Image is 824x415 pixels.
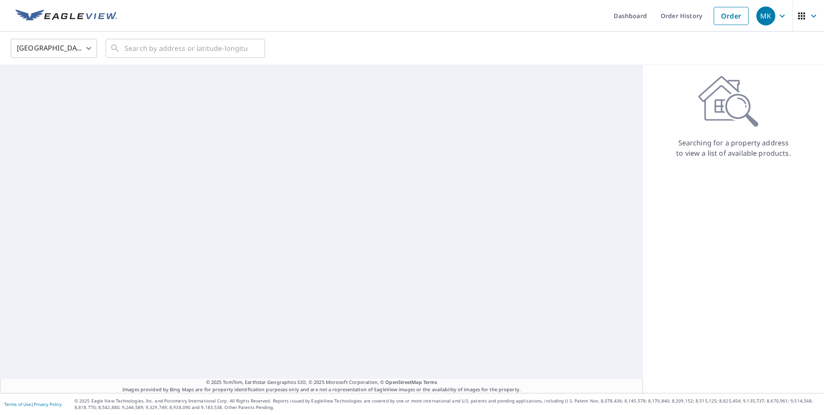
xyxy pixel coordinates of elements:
p: Searching for a property address to view a list of available products. [676,138,791,158]
a: Terms [423,379,437,385]
div: MK [756,6,775,25]
img: EV Logo [16,9,117,22]
a: Privacy Policy [34,401,62,407]
span: © 2025 TomTom, Earthstar Geographics SIO, © 2025 Microsoft Corporation, © [206,379,437,386]
input: Search by address or latitude-longitude [125,36,247,60]
p: | [4,402,62,407]
a: OpenStreetMap [385,379,421,385]
p: © 2025 Eagle View Technologies, Inc. and Pictometry International Corp. All Rights Reserved. Repo... [75,398,820,411]
div: [GEOGRAPHIC_DATA] [11,36,97,60]
a: Terms of Use [4,401,31,407]
a: Order [714,7,749,25]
